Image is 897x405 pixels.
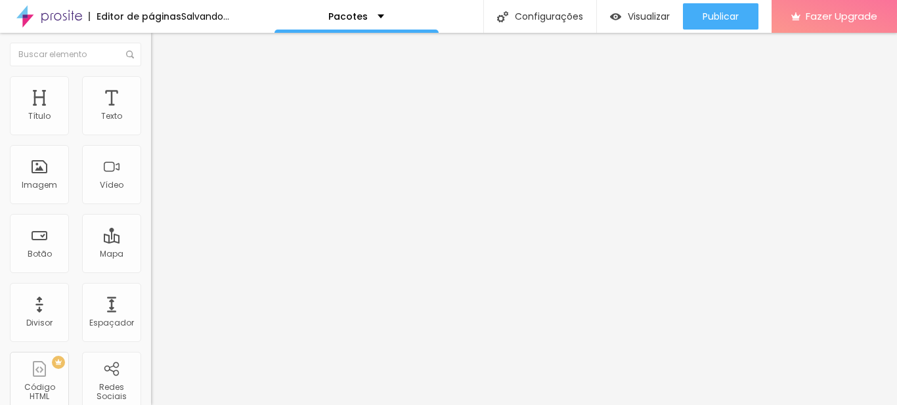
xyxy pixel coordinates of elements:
div: Imagem [22,181,57,190]
div: Editor de páginas [89,12,181,21]
img: Icone [126,51,134,58]
div: Espaçador [89,318,134,328]
div: Divisor [26,318,53,328]
iframe: Editor [151,33,897,405]
div: Botão [28,249,52,259]
div: Mapa [100,249,123,259]
input: Buscar elemento [10,43,141,66]
span: Fazer Upgrade [806,11,877,22]
div: Vídeo [100,181,123,190]
div: Código HTML [13,383,65,402]
span: Publicar [703,11,739,22]
div: Título [28,112,51,121]
img: view-1.svg [610,11,621,22]
button: Publicar [683,3,758,30]
div: Salvando... [181,12,229,21]
div: Texto [101,112,122,121]
button: Visualizar [597,3,683,30]
span: Visualizar [628,11,670,22]
img: Icone [497,11,508,22]
p: Pacotes [328,12,368,21]
div: Redes Sociais [85,383,137,402]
